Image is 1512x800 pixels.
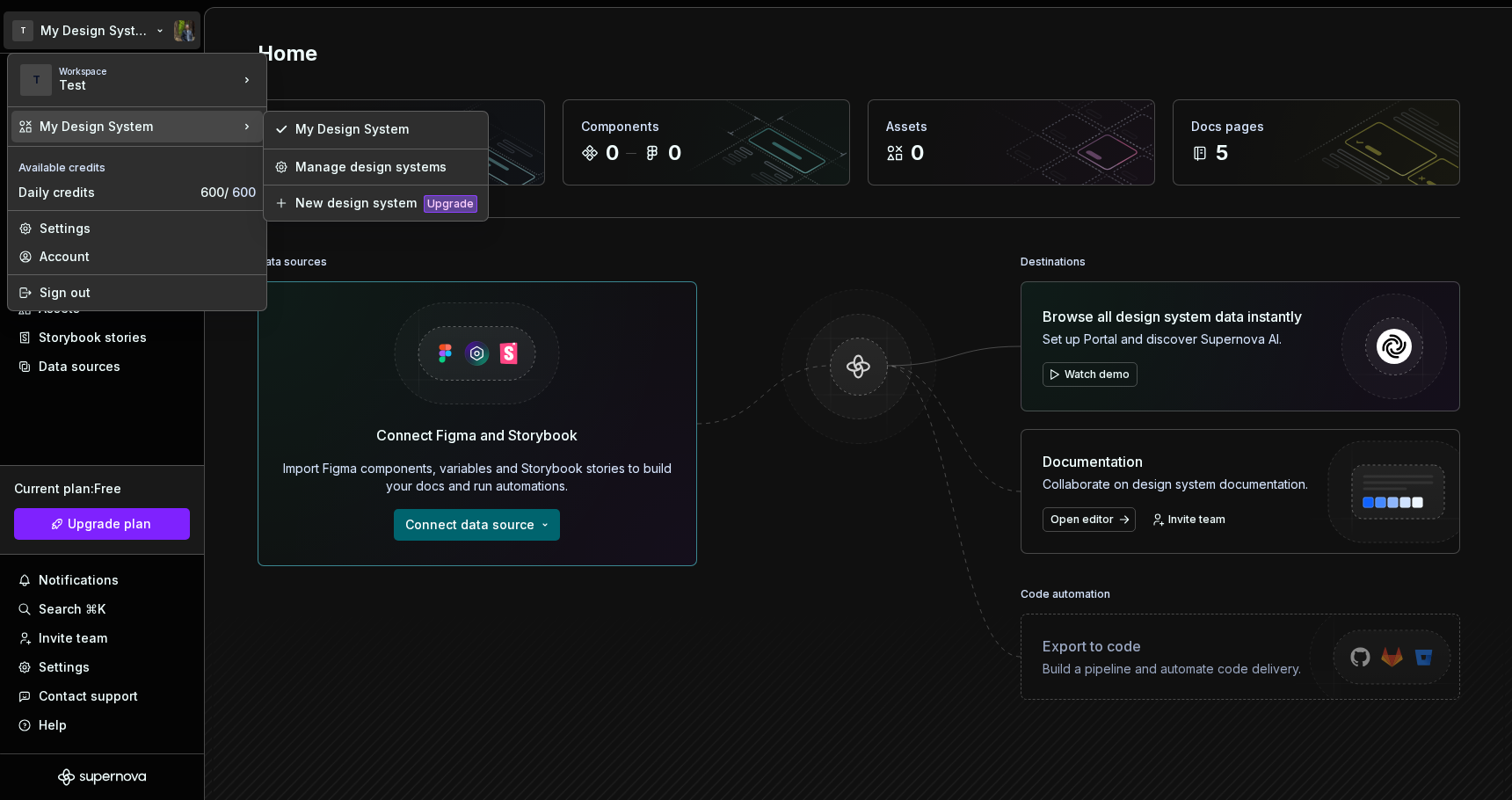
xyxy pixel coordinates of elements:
div: Upgrade [424,195,477,213]
div: Workspace [59,66,238,76]
div: Account [40,248,256,265]
div: T [20,64,52,96]
div: Settings [40,220,256,237]
div: Sign out [40,284,256,302]
span: 600 [232,185,256,200]
div: My Design System [295,120,477,138]
div: Manage design systems [295,158,477,176]
div: Test [59,76,208,94]
div: My Design System [40,118,238,135]
div: Daily credits [18,184,193,201]
span: 600 / [200,185,256,200]
div: New design system [295,194,417,212]
div: Available credits [11,150,263,178]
